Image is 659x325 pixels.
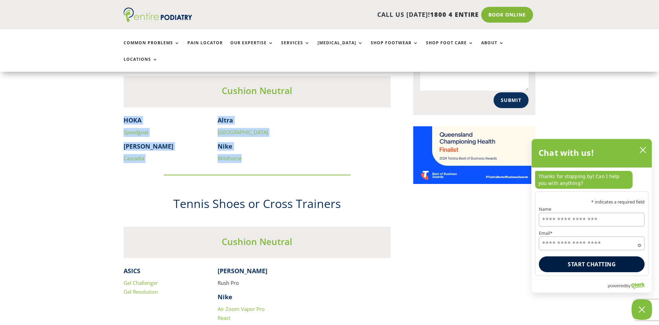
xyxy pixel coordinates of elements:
[124,84,391,100] h3: Cushion Neutral
[317,40,363,55] a: [MEDICAL_DATA]
[124,129,148,136] a: Speedgoat
[218,116,233,124] strong: Altra
[626,281,631,290] span: by
[218,293,232,301] strong: Nike
[124,279,158,286] a: Gel Challenger
[539,213,645,227] input: Name
[218,314,230,321] a: React
[539,200,645,204] p: * indicates a required field
[218,142,232,150] strong: Nike
[219,10,479,19] p: CALL US [DATE]!
[124,155,144,162] a: Cascadia
[124,235,391,251] h3: Cushion Neutral
[430,10,479,19] span: 1800 4 ENTIRE
[638,242,641,246] span: Required field
[608,281,625,290] span: powered
[371,40,418,55] a: Shop Footwear
[124,267,140,275] strong: ASICS
[218,155,242,162] a: Wildhorse
[124,116,141,124] strong: HOKA
[413,126,535,184] img: Telstra Business Awards QLD State Finalist - Championing Health Category
[539,231,645,235] label: Email*
[413,178,535,185] a: Telstra Business Awards QLD State Finalist - Championing Health Category
[218,267,267,275] strong: [PERSON_NAME]
[637,145,648,155] button: close chatbox
[481,40,504,55] a: About
[539,207,645,211] label: Name
[632,299,652,320] button: Close Chatbox
[281,40,310,55] a: Services
[124,40,180,55] a: Common Problems
[187,40,223,55] a: Pain Locator
[539,256,645,272] button: Start chatting
[494,92,529,108] button: Submit
[532,167,652,191] div: chat
[124,8,192,22] img: logo (1)
[218,129,268,136] a: [GEOGRAPHIC_DATA]
[608,280,652,292] a: Powered by Olark
[218,305,265,312] a: Air Zoom Vapor Pro
[124,57,158,72] a: Locations
[124,16,192,23] a: Entire Podiatry
[531,139,652,293] div: olark chatbox
[124,196,391,216] h2: Tennis Shoes or Cross Trainers
[124,288,158,295] a: Gel Resolution
[124,142,173,150] strong: [PERSON_NAME]
[539,146,594,160] h2: Chat with us!
[535,171,633,189] p: Thanks for stopping by! Can I help you with anything?
[539,236,645,250] input: Email
[218,279,297,293] p: Rush Pro
[230,40,274,55] a: Our Expertise
[426,40,474,55] a: Shop Foot Care
[481,7,533,23] a: Book Online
